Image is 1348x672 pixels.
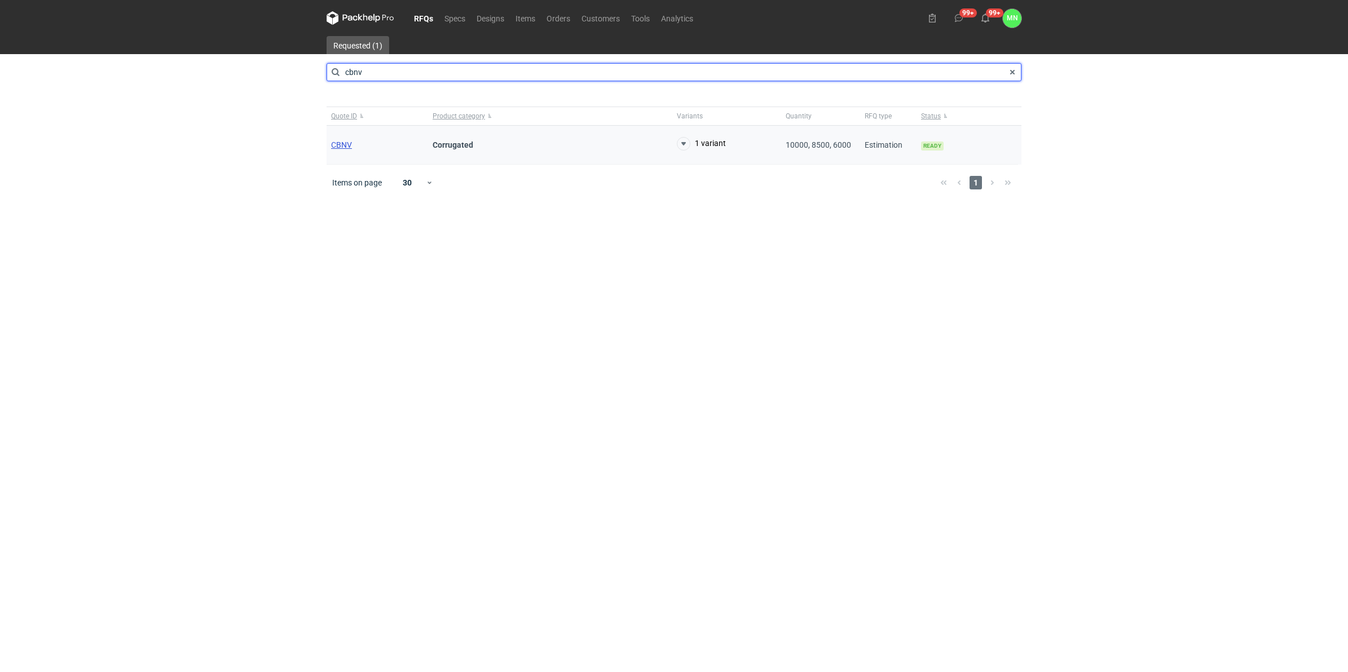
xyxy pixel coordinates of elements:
button: 1 variant [677,137,726,151]
a: Customers [576,11,625,25]
a: RFQs [408,11,439,25]
span: Items on page [332,177,382,188]
a: CBNV [331,140,352,149]
a: Designs [471,11,510,25]
button: MN [1003,9,1021,28]
button: 99+ [950,9,968,27]
span: Variants [677,112,703,121]
span: RFQ type [865,112,892,121]
div: 30 [389,175,426,191]
a: Items [510,11,541,25]
span: Quantity [786,112,812,121]
div: Małgorzata Nowotna [1003,9,1021,28]
span: Ready [921,142,944,151]
button: Quote ID [327,107,428,125]
a: Analytics [655,11,699,25]
a: Orders [541,11,576,25]
span: 10000, 8500, 6000 [786,140,851,149]
a: Requested (1) [327,36,389,54]
button: 99+ [976,9,994,27]
svg: Packhelp Pro [327,11,394,25]
strong: Corrugated [433,140,473,149]
span: Status [921,112,941,121]
span: Quote ID [331,112,357,121]
div: Estimation [860,126,917,165]
span: Product category [433,112,485,121]
span: 1 [970,176,982,189]
a: Tools [625,11,655,25]
button: Status [917,107,1018,125]
button: Product category [428,107,672,125]
a: Specs [439,11,471,25]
